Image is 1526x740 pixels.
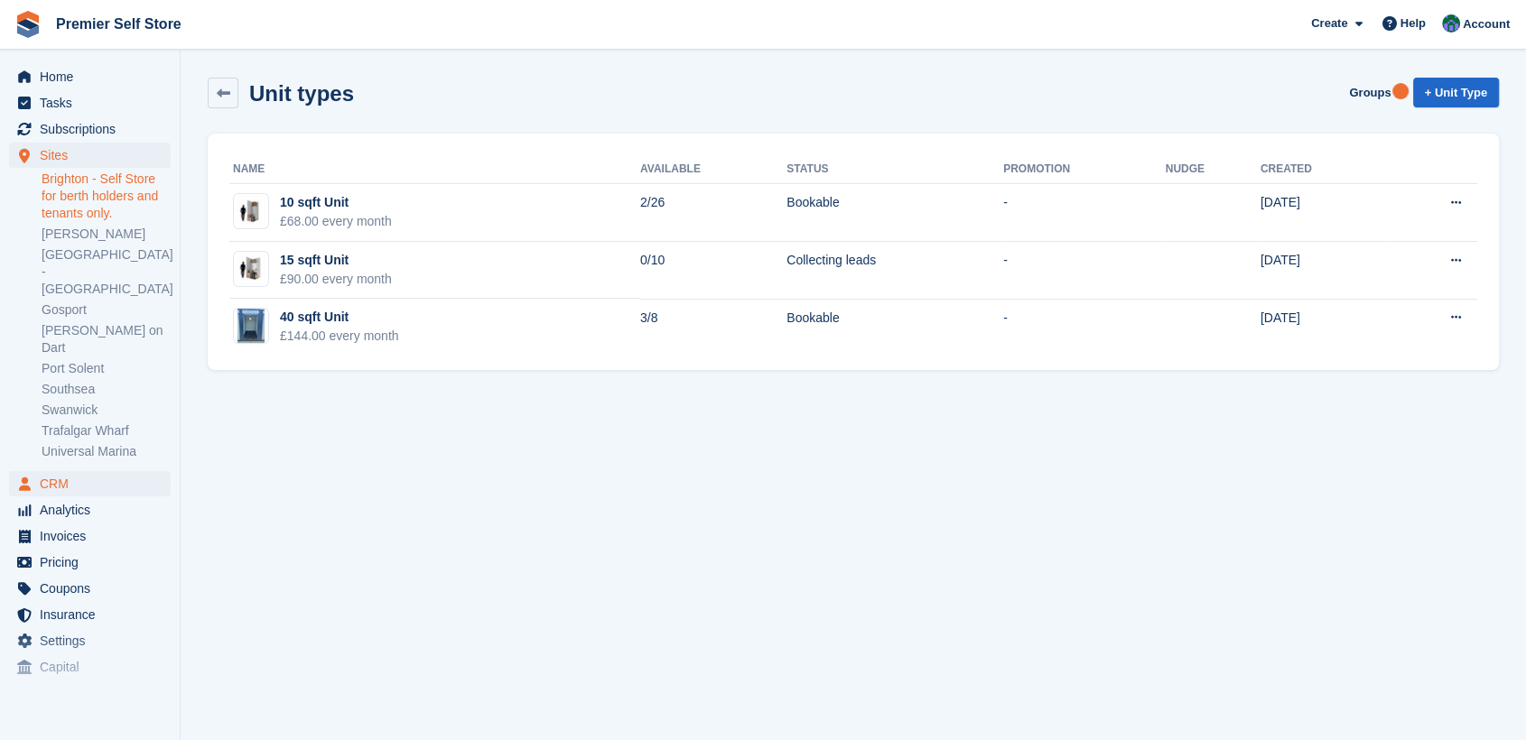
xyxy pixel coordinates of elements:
[280,251,392,270] div: 15 sqft Unit
[40,654,148,680] span: Capital
[234,199,268,225] img: 10-sqft-unit.jpg
[9,116,171,142] a: menu
[9,628,171,653] a: menu
[229,155,640,184] th: Name
[40,628,148,653] span: Settings
[1003,155,1166,184] th: Promotion
[640,184,786,242] td: 2/26
[40,143,148,168] span: Sites
[42,226,171,243] a: [PERSON_NAME]
[40,90,148,116] span: Tasks
[1003,299,1166,356] td: -
[1463,15,1510,33] span: Account
[40,523,148,549] span: Invoices
[1261,155,1386,184] th: Created
[9,654,171,680] a: menu
[16,695,180,713] span: Storefront
[40,64,148,89] span: Home
[42,402,171,419] a: Swanwick
[786,155,1003,184] th: Status
[1400,14,1426,32] span: Help
[9,602,171,627] a: menu
[1166,155,1261,184] th: Nudge
[9,143,171,168] a: menu
[1392,83,1409,99] div: Tooltip anchor
[40,497,148,523] span: Analytics
[1261,242,1386,300] td: [DATE]
[9,90,171,116] a: menu
[280,193,392,212] div: 10 sqft Unit
[786,184,1003,242] td: Bookable
[42,360,171,377] a: Port Solent
[9,550,171,575] a: menu
[786,299,1003,356] td: Bookable
[234,255,268,282] img: 15-sqft-unit.jpg
[42,171,171,222] a: Brighton - Self Store for berth holders and tenants only.
[9,497,171,523] a: menu
[42,301,171,319] a: Gosport
[40,602,148,627] span: Insurance
[9,64,171,89] a: menu
[1261,299,1386,356] td: [DATE]
[40,471,148,496] span: CRM
[9,576,171,601] a: menu
[42,422,171,439] a: Trafalgar Wharf
[49,9,189,39] a: Premier Self Store
[280,327,399,346] div: £144.00 every month
[640,242,786,300] td: 0/10
[42,322,171,356] a: [PERSON_NAME] on Dart
[42,246,171,298] a: [GEOGRAPHIC_DATA] - [GEOGRAPHIC_DATA]
[9,471,171,496] a: menu
[1261,184,1386,242] td: [DATE]
[280,270,392,289] div: £90.00 every month
[40,116,148,142] span: Subscriptions
[1342,78,1398,107] a: Groups
[249,81,354,106] h2: Unit types
[1413,78,1499,107] a: + Unit Type
[1442,14,1460,32] img: Jo Granger
[280,308,399,327] div: 40 sqft Unit
[14,11,42,38] img: stora-icon-8386f47178a22dfd0bd8f6a31ec36ba5ce8667c1dd55bd0f319d3a0aa187defe.svg
[42,381,171,398] a: Southsea
[9,523,171,549] a: menu
[640,155,786,184] th: Available
[42,443,171,460] a: Universal Marina
[1311,14,1347,32] span: Create
[640,299,786,356] td: 3/8
[786,242,1003,300] td: Collecting leads
[1003,242,1166,300] td: -
[280,212,392,231] div: £68.00 every month
[237,308,265,344] img: BY%20selfstore%20FB3.jpg
[40,576,148,601] span: Coupons
[40,550,148,575] span: Pricing
[1003,184,1166,242] td: -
